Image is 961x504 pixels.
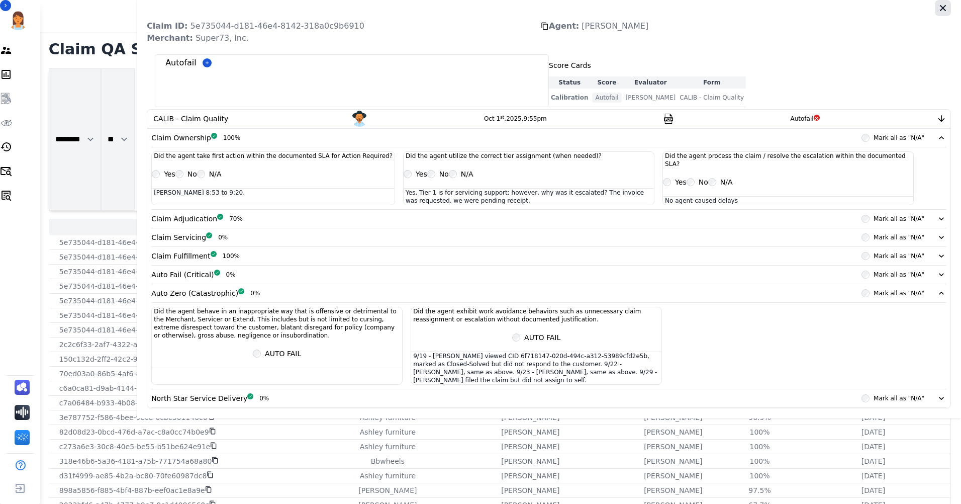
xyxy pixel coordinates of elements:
[814,115,820,121] div: ✕
[678,76,746,89] th: Form
[720,177,733,187] label: N/A
[699,177,708,187] label: No
[351,111,367,127] img: Avatar
[874,289,924,297] label: Mark all as "N/A"
[218,233,228,241] div: 0%
[265,349,301,359] label: AUTO FAIL
[524,332,560,343] label: AUTO FAIL
[223,134,240,142] div: 100%
[147,33,193,43] strong: Merchant:
[411,352,661,384] div: 9/19 - [PERSON_NAME] viewed CID 6f718147-020d-494c-a312-53989cfd2e5b, marked as Closed-Solved but...
[675,177,687,187] label: Yes
[250,289,260,297] div: 0%
[624,76,678,89] th: Evaluator
[147,32,249,44] p: Super73, inc.
[874,252,924,260] label: Mark all as "N/A"
[163,55,198,71] div: Autofail
[461,169,473,179] label: N/A
[406,152,652,160] h3: Did the agent utilize the correct tier assignment (when needed)?
[663,197,913,205] div: No agent-caused delays
[874,134,924,142] label: Mark all as "N/A"
[164,169,175,179] label: Yes
[152,189,395,197] div: [PERSON_NAME] 8:53 to 9:20.
[404,189,654,205] div: Yes, Tier 1 is for servicing support; however, why was it escalated? The invoice was requested, w...
[229,215,243,223] div: 70%
[223,252,240,260] div: 100%
[551,94,588,102] p: Calibration
[187,169,197,179] label: No
[154,307,400,340] h3: Did the agent behave in an inappropriate way that is offensive or detrimental to the Merchant, Se...
[151,270,214,280] p: Auto Fail (Critical)
[874,394,924,402] label: Mark all as "N/A"
[663,114,674,124] img: qa-pdf.svg
[226,271,236,279] div: 0%
[874,271,924,279] label: Mark all as "N/A"
[549,76,590,89] th: Status
[147,21,187,31] strong: Claim ID:
[626,94,676,102] p: [PERSON_NAME]
[665,152,911,168] h3: Did the agent process the claim / resolve the escalation within the documented SLA?
[439,169,449,179] label: No
[259,394,269,402] div: 0%
[413,307,659,323] h3: Did the agent exhibit work avoidance behaviors such as unnecessary claim reassignment or escalati...
[484,115,547,123] div: Oct 1 , 2025 ,
[549,60,746,70] h3: Score Cards
[147,20,364,32] p: 5e735044-d181-46e4-8142-318a0c9b6910
[151,251,210,261] p: Claim Fulfillment
[592,93,621,103] div: Autofail
[209,169,222,179] label: N/A
[151,393,247,403] p: North Star Service Delivery
[154,152,393,160] h3: Did the agent take first action within the documented SLA for Action Required?
[151,214,217,224] p: Claim Adjudication
[416,169,427,179] label: Yes
[147,110,234,128] div: CALIB - Claim Quality
[874,233,924,241] label: Mark all as "N/A"
[151,288,238,298] p: Auto Zero (Catastrophic)
[791,115,814,123] div: Autofail
[590,76,623,89] th: Score
[680,94,744,102] span: CALIB - Claim Quality
[151,232,206,242] p: Claim Servicing
[151,133,211,143] p: Claim Ownership
[874,215,924,223] label: Mark all as "N/A"
[549,20,648,32] p: [PERSON_NAME]
[549,21,579,31] strong: Agent:
[524,115,547,122] span: 9:55pm
[500,115,504,120] sup: st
